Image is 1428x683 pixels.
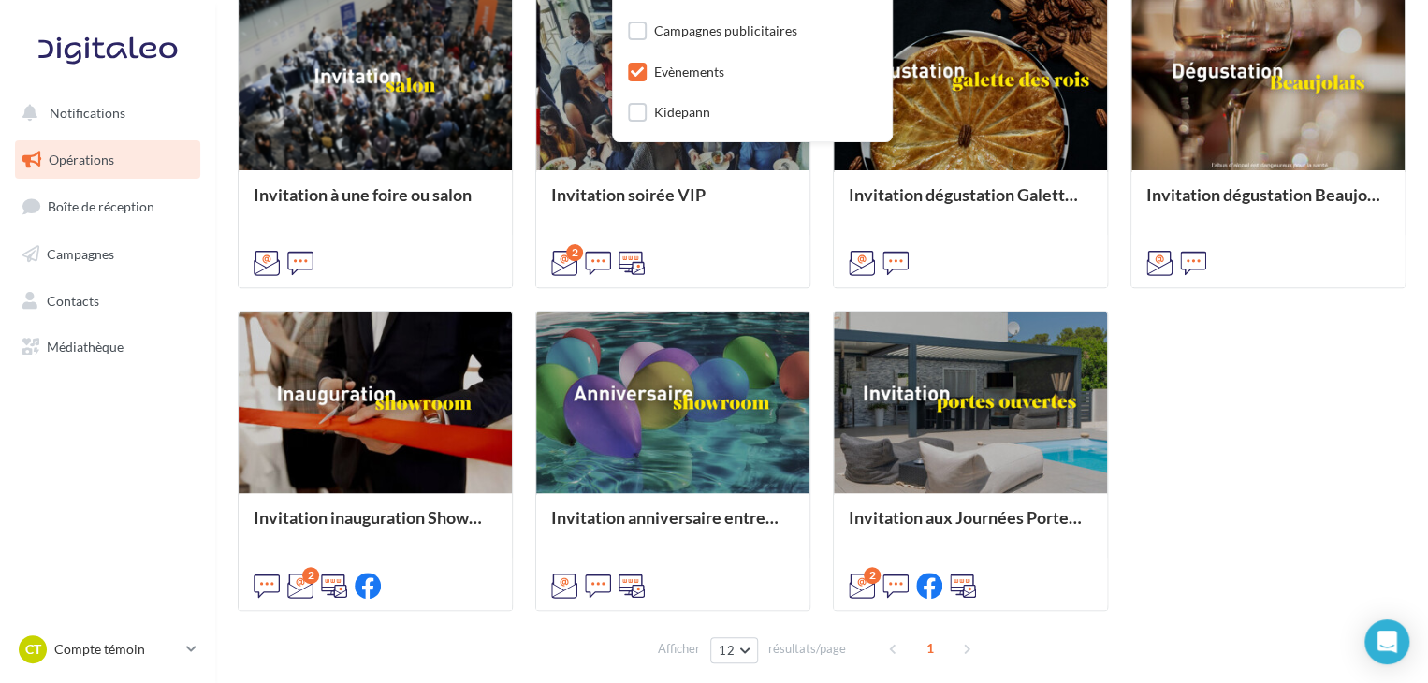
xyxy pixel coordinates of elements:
[849,508,1092,545] div: Invitation aux Journées Portes Ouvertes
[1146,185,1390,223] div: Invitation dégustation Beaujolais Nouveau
[1364,619,1409,664] div: Open Intercom Messenger
[654,103,710,122] div: Kidepann
[11,235,204,274] a: Campagnes
[768,640,846,658] span: résultats/page
[658,640,700,658] span: Afficher
[710,637,758,663] button: 12
[25,640,41,659] span: Ct
[11,186,204,226] a: Boîte de réception
[54,640,179,659] p: Compte témoin
[15,632,200,667] a: Ct Compte témoin
[254,508,497,545] div: Invitation inauguration Showroom
[654,63,724,81] div: Evènements
[566,244,583,261] div: 2
[719,643,735,658] span: 12
[47,339,124,355] span: Médiathèque
[849,185,1092,223] div: Invitation dégustation Galette des rois
[47,246,114,262] span: Campagnes
[11,140,204,180] a: Opérations
[11,282,204,321] a: Contacts
[302,567,319,584] div: 2
[49,152,114,167] span: Opérations
[48,198,154,214] span: Boîte de réception
[11,94,197,133] button: Notifications
[11,327,204,367] a: Médiathèque
[50,105,125,121] span: Notifications
[551,508,794,545] div: Invitation anniversaire entreprise
[864,567,881,584] div: 2
[254,185,497,223] div: Invitation à une foire ou salon
[551,185,794,223] div: Invitation soirée VIP
[654,22,797,40] div: Campagnes publicitaires
[915,633,945,663] span: 1
[47,292,99,308] span: Contacts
